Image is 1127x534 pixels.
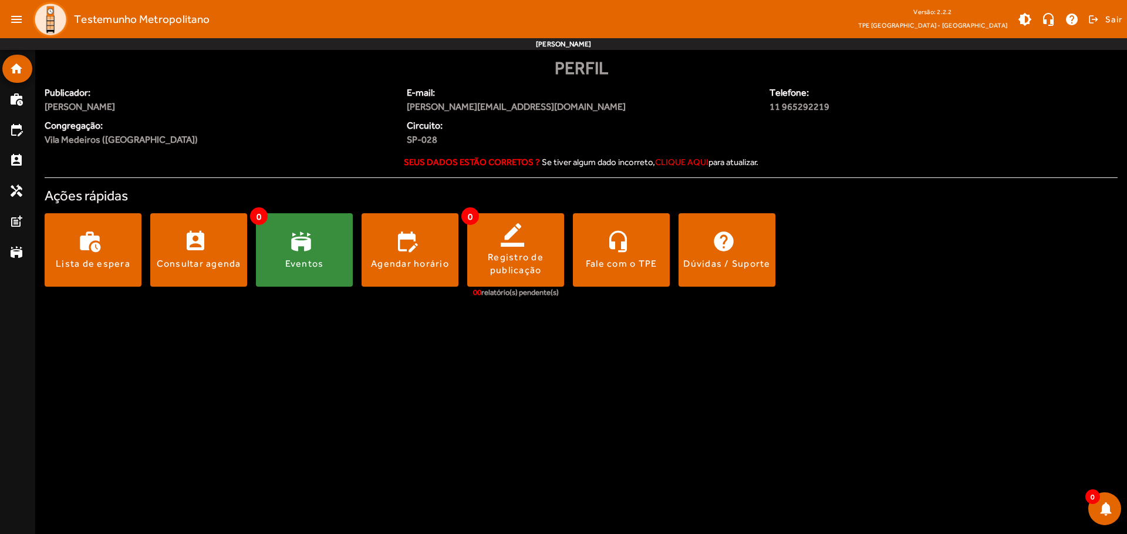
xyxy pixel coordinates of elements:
[362,213,458,287] button: Agendar horário
[285,257,324,270] div: Eventos
[9,92,23,106] mat-icon: work_history
[256,213,353,287] button: Eventos
[9,245,23,259] mat-icon: stadium
[5,8,28,31] mat-icon: menu
[45,187,1118,204] h4: Ações rápidas
[683,257,770,270] div: Dúvidas / Suporte
[45,86,393,100] span: Publicador:
[150,213,247,287] button: Consultar agenda
[542,157,758,167] span: Se tiver algum dado incorreto, para atualizar.
[770,100,1027,114] span: 11 965292219
[74,10,210,29] span: Testemunho Metropolitano
[9,62,23,76] mat-icon: home
[371,257,449,270] div: Agendar horário
[1085,489,1100,504] span: 0
[33,2,68,37] img: Logo TPE
[858,19,1007,31] span: TPE [GEOGRAPHIC_DATA] - [GEOGRAPHIC_DATA]
[655,157,708,167] span: clique aqui
[45,55,1118,81] div: Perfil
[9,184,23,198] mat-icon: handyman
[1105,10,1122,29] span: Sair
[9,153,23,167] mat-icon: perm_contact_calendar
[407,86,755,100] span: E-mail:
[45,213,141,287] button: Lista de espera
[473,288,481,297] span: 00
[679,213,775,287] button: Dúvidas / Suporte
[407,100,755,114] span: [PERSON_NAME][EMAIL_ADDRESS][DOMAIN_NAME]
[407,133,574,147] span: SP-028
[45,100,393,114] span: [PERSON_NAME]
[858,5,1007,19] div: Versão: 2.2.2
[45,119,393,133] span: Congregação:
[28,2,210,37] a: Testemunho Metropolitano
[9,123,23,137] mat-icon: edit_calendar
[461,207,479,225] span: 0
[157,257,241,270] div: Consultar agenda
[45,133,198,147] span: Vila Medeiros ([GEOGRAPHIC_DATA])
[407,119,574,133] span: Circuito:
[573,213,670,287] button: Fale com o TPE
[404,157,540,167] strong: Seus dados estão corretos ?
[56,257,130,270] div: Lista de espera
[467,251,564,277] div: Registro de publicação
[770,86,1027,100] span: Telefone:
[467,213,564,287] button: Registro de publicação
[1086,11,1122,28] button: Sair
[586,257,657,270] div: Fale com o TPE
[473,287,559,298] div: relatório(s) pendente(s)
[250,207,268,225] span: 0
[9,214,23,229] mat-icon: post_add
